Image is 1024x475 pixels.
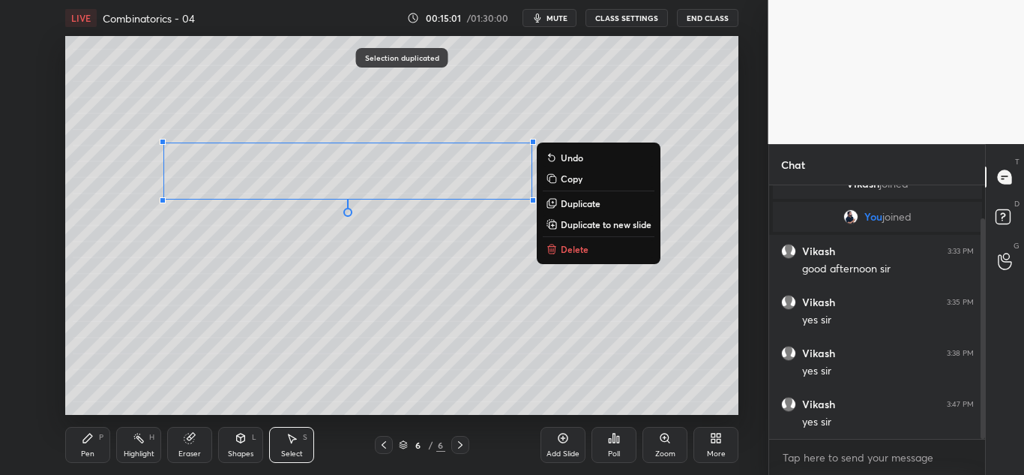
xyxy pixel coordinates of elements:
div: grid [769,185,986,439]
h6: Vikash [802,347,835,360]
div: yes sir [802,364,974,379]
div: 3:35 PM [947,298,974,307]
div: Select [281,450,303,458]
div: 3:33 PM [948,247,974,256]
button: Copy [543,170,654,188]
div: Add Slide [546,450,579,458]
div: P [99,434,103,441]
p: Copy [561,173,582,185]
p: Selection duplicated [365,54,439,62]
div: Shapes [228,450,253,458]
div: H [149,434,154,441]
div: Poll [608,450,620,458]
div: / [429,440,433,449]
button: Delete [543,240,654,258]
div: Highlight [124,450,154,458]
div: L [252,434,256,441]
div: 6 [436,438,445,452]
p: G [1014,240,1020,251]
p: Undo [561,152,583,164]
span: mute [546,13,567,23]
button: End Class [677,9,738,27]
button: Duplicate [543,194,654,212]
p: D [1014,198,1020,209]
button: Duplicate to new slide [543,215,654,233]
p: Duplicate to new slide [561,218,651,230]
div: yes sir [802,415,974,430]
p: Vikash [782,178,973,190]
div: Pen [81,450,94,458]
img: default.png [781,295,796,310]
p: Duplicate [561,197,600,209]
div: LIVE [65,9,97,27]
img: default.png [781,397,796,412]
img: default.png [781,346,796,361]
img: d555e2c214c544948a5787e7ef02be78.jpg [843,209,858,224]
div: yes sir [802,313,974,328]
div: 6 [411,440,426,449]
button: Undo [543,149,654,167]
h6: Vikash [802,398,835,411]
div: Eraser [178,450,201,458]
div: S [303,434,307,441]
h6: Vikash [802,296,835,309]
p: Chat [769,145,817,185]
div: 3:47 PM [947,400,974,409]
span: joined [882,211,912,223]
span: You [864,211,882,223]
div: More [707,450,726,458]
img: default.png [781,244,796,259]
button: mute [522,9,576,27]
div: Zoom [655,450,675,458]
div: good afternoon sir [802,262,974,277]
h4: Combinatorics - 04 [103,11,195,26]
button: CLASS SETTINGS [585,9,668,27]
h6: Vikash [802,245,835,258]
p: Delete [561,243,588,255]
div: 3:38 PM [947,349,974,358]
p: T [1015,156,1020,167]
